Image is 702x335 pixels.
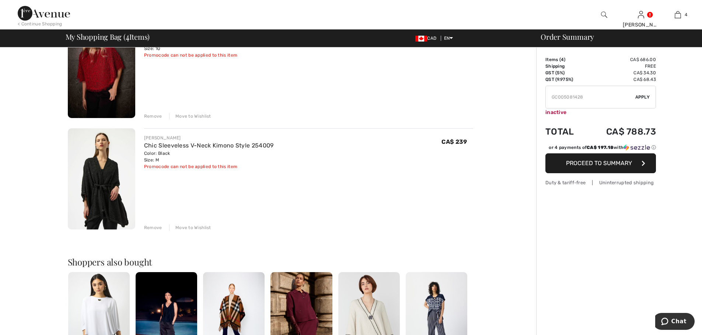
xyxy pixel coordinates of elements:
[144,163,274,170] div: Promocode can not be applied to this item
[68,17,135,118] img: Glamorous Fringe Pullover Style 254105
[441,138,467,145] span: CA$ 239
[144,135,274,141] div: [PERSON_NAME]
[545,179,656,186] div: Duty & tariff-free | Uninterrupted shipping
[169,224,211,231] div: Move to Wishlist
[655,313,695,331] iframe: Opens a widget where you can chat to one of our agents
[144,224,162,231] div: Remove
[68,128,135,229] img: Chic Sleeveless V-Neck Kimono Style 254009
[144,113,162,120] div: Remove
[545,108,656,116] div: inactive
[545,56,586,63] td: Items ( )
[66,33,150,40] span: My Shopping Bag ( Items)
[545,76,586,83] td: QST (9.975%)
[545,144,656,153] div: or 4 payments ofCA$ 197.18withSezzle Click to learn more about Sezzle
[638,11,644,18] a: Sign In
[144,142,274,149] a: Chic Sleeveless V-Neck Kimono Style 254009
[415,36,439,41] span: CAD
[144,150,274,163] div: Color: Black Size: M
[624,144,650,151] img: Sezzle
[68,257,473,266] h2: Shoppers also bought
[685,11,687,18] span: 4
[444,36,453,41] span: EN
[586,56,656,63] td: CA$ 686.00
[545,119,586,144] td: Total
[660,10,696,19] a: 4
[415,36,427,42] img: Canadian Dollar
[18,21,62,27] div: < Continue Shopping
[169,113,211,120] div: Move to Wishlist
[587,145,614,150] span: CA$ 197.18
[601,10,607,19] img: search the website
[566,160,632,167] span: Proceed to Summary
[675,10,681,19] img: My Bag
[586,76,656,83] td: CA$ 68.43
[18,6,70,21] img: 1ère Avenue
[546,86,635,108] input: Promo code
[545,70,586,76] td: GST (5%)
[623,21,659,29] div: [PERSON_NAME]
[586,70,656,76] td: CA$ 34.30
[532,33,698,40] div: Order Summary
[545,153,656,173] button: Proceed to Summary
[126,31,129,41] span: 4
[638,10,644,19] img: My Info
[561,57,564,62] span: 4
[586,63,656,70] td: Free
[635,94,650,100] span: Apply
[549,144,656,151] div: or 4 payments of with
[144,52,258,58] div: Promocode can not be applied to this item
[586,119,656,144] td: CA$ 788.73
[545,63,586,70] td: Shipping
